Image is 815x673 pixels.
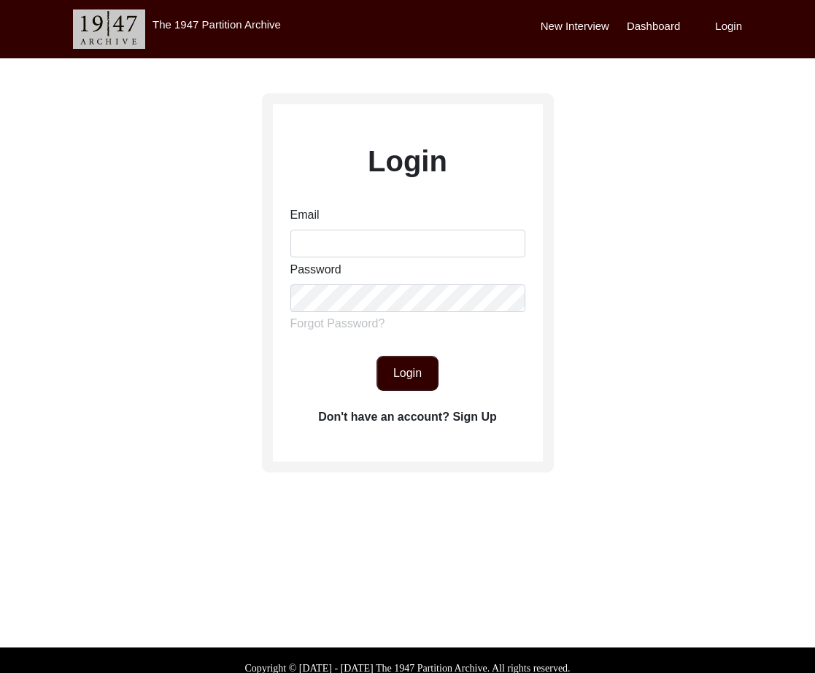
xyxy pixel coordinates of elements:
[376,356,439,391] button: Login
[290,315,385,332] label: Forgot Password?
[318,408,497,426] label: Don't have an account? Sign Up
[290,206,320,224] label: Email
[152,18,281,31] label: The 1947 Partition Archive
[368,139,447,183] label: Login
[73,9,145,49] img: header-logo.png
[627,18,680,35] label: Dashboard
[715,18,742,35] label: Login
[290,261,341,279] label: Password
[541,18,609,35] label: New Interview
